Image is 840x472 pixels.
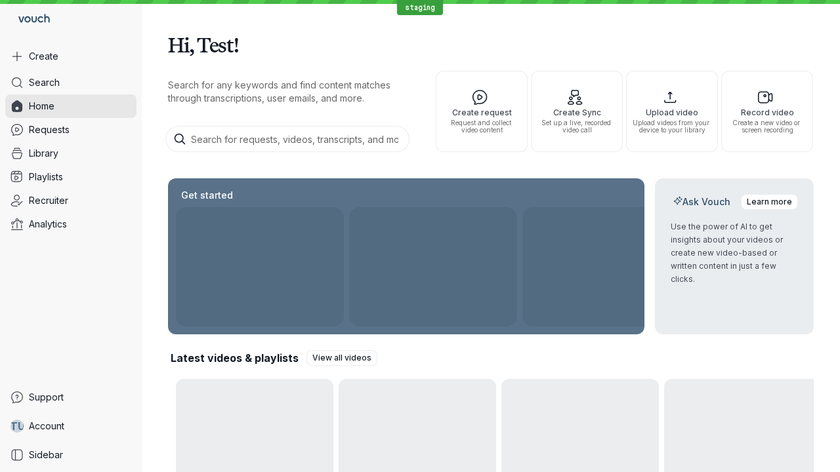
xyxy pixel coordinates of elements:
span: Upload videos from your device to your library [632,119,712,134]
p: Search for any keywords and find content matches through transcriptions, user emails, and more. [168,79,412,105]
button: Record videoCreate a new video or screen recording [721,71,813,152]
span: Create Sync [537,108,617,117]
a: TUAccount [5,414,136,438]
p: Use the power of AI to get insights about your videos or create new video-based or written conten... [671,220,798,286]
h2: Latest videos & playlists [171,351,299,365]
a: Learn more [741,194,798,210]
a: View all videos [306,350,377,366]
button: Upload videoUpload videos from your device to your library [626,71,718,152]
span: Requests [29,123,70,136]
span: Request and collect video content [442,119,522,134]
h2: Get started [178,189,236,202]
span: Learn more [747,195,792,208]
h2: Ask Vouch [671,195,733,208]
a: Library [5,142,136,165]
span: U [18,420,25,433]
span: Upload video [632,108,712,117]
input: Search for requests, videos, transcripts, and more... [165,126,409,152]
a: Analytics [5,212,136,236]
a: Playlists [5,165,136,189]
span: Record video [727,108,807,117]
span: Analytics [29,218,67,231]
span: Create a new video or screen recording [727,119,807,134]
span: Playlists [29,170,63,184]
span: Support [29,391,64,404]
a: Requests [5,118,136,142]
span: Account [29,420,64,433]
span: Library [29,147,58,160]
span: Recruiter [29,194,68,207]
a: Support [5,385,136,409]
h1: Hi, Test! [168,26,814,63]
a: Sidebar [5,443,136,467]
a: Home [5,94,136,118]
button: Create [5,45,136,68]
a: Recruiter [5,189,136,212]
span: Sidebar [29,448,63,462]
button: Create SyncSet up a live, recorded video call [531,71,623,152]
span: Home [29,100,54,113]
span: T [10,420,18,433]
span: Set up a live, recorded video call [537,119,617,134]
span: Create request [442,108,522,117]
span: View all videos [312,351,371,364]
span: Search [29,76,60,89]
a: Go to homepage [5,5,55,34]
button: Create requestRequest and collect video content [436,71,528,152]
span: Create [29,50,58,63]
a: Search [5,71,136,94]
